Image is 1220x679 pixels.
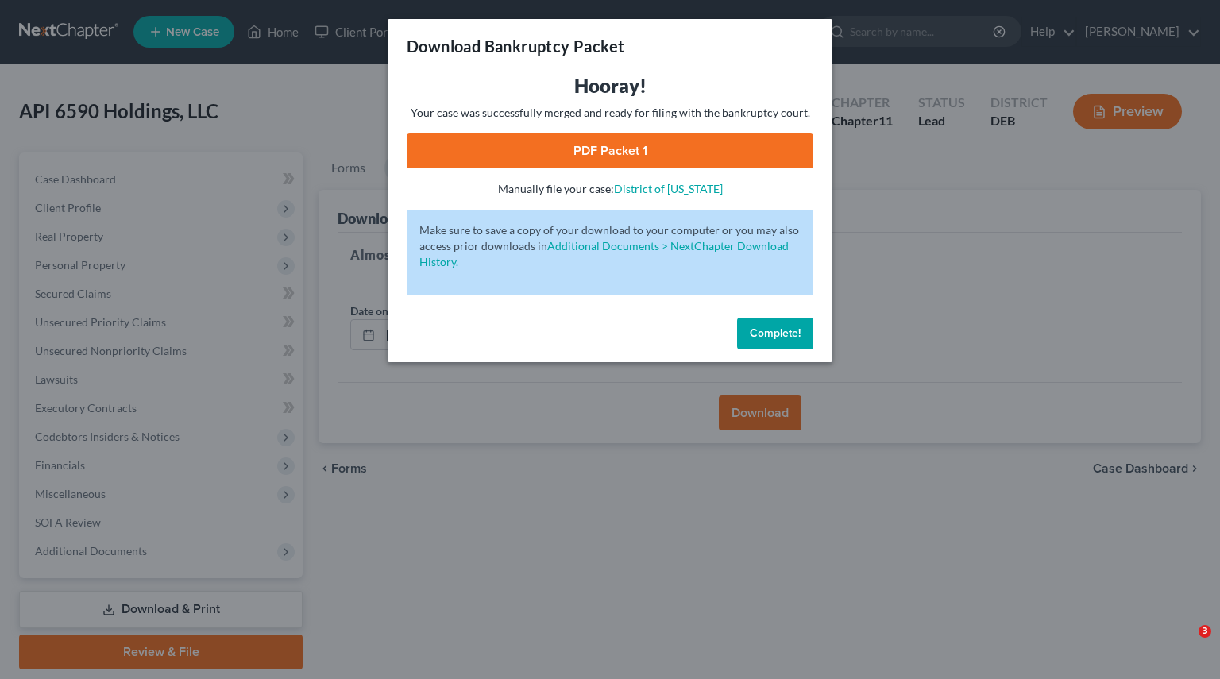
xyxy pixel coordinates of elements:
[407,73,813,98] h3: Hooray!
[419,222,801,270] p: Make sure to save a copy of your download to your computer or you may also access prior downloads in
[1199,625,1211,638] span: 3
[750,326,801,340] span: Complete!
[1166,625,1204,663] iframe: Intercom live chat
[614,182,723,195] a: District of [US_STATE]
[407,181,813,197] p: Manually file your case:
[419,239,789,268] a: Additional Documents > NextChapter Download History.
[407,105,813,121] p: Your case was successfully merged and ready for filing with the bankruptcy court.
[407,35,624,57] h3: Download Bankruptcy Packet
[737,318,813,349] button: Complete!
[407,133,813,168] a: PDF Packet 1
